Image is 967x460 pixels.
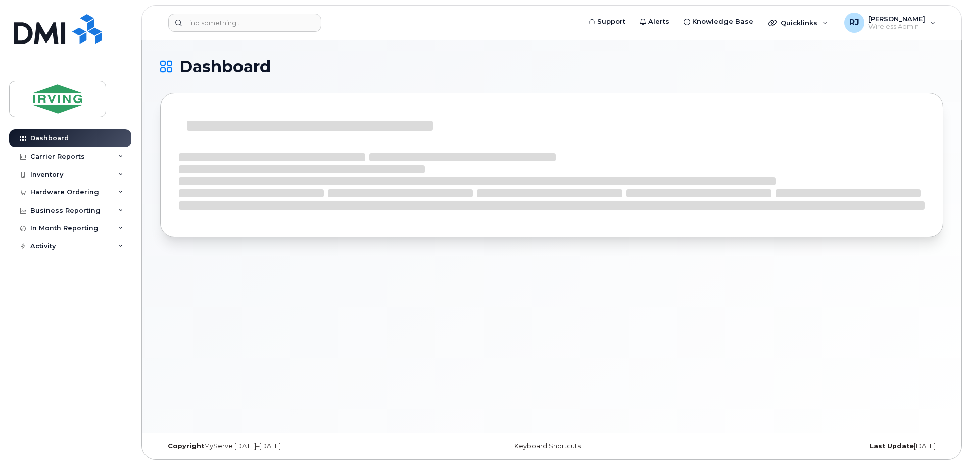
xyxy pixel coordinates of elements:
strong: Copyright [168,442,204,450]
span: Dashboard [179,59,271,74]
div: MyServe [DATE]–[DATE] [160,442,421,450]
div: [DATE] [682,442,943,450]
a: Keyboard Shortcuts [514,442,581,450]
strong: Last Update [869,442,914,450]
